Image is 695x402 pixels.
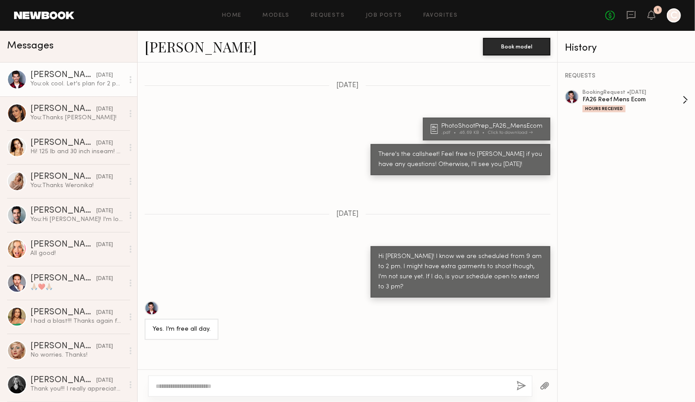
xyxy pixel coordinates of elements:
[30,215,124,224] div: You: Hi [PERSON_NAME]! I'm looking for an ecom [DEMOGRAPHIC_DATA] model. Do you have any examples...
[441,130,459,135] div: .pdf
[459,130,488,135] div: 46.69 KB
[263,13,290,18] a: Models
[336,82,359,89] span: [DATE]
[30,342,96,351] div: [PERSON_NAME]
[667,8,681,22] a: C
[582,96,683,104] div: FA26 Reef Mens Ecom
[30,317,124,325] div: I had a blast!!! Thanks again for everything 🥰
[30,249,124,258] div: All good!
[96,241,113,249] div: [DATE]
[96,309,113,317] div: [DATE]
[30,181,124,190] div: You: Thanks Weronika!
[30,80,124,88] div: You: ok cool. Let's plan for 2 pm, but may extend to 3 pm. Thank [PERSON_NAME]! See you [DATE]!
[96,207,113,215] div: [DATE]
[30,139,96,148] div: [PERSON_NAME]
[30,385,124,393] div: Thank you!!! I really appreciate it and sounds good 💜 talk with you then, have a great spring xoxo
[483,38,550,55] button: Book model
[30,207,96,215] div: [PERSON_NAME]
[366,13,402,18] a: Job Posts
[483,42,550,50] a: Book model
[30,105,96,114] div: [PERSON_NAME]
[222,13,242,18] a: Home
[565,73,688,79] div: REQUESTS
[582,105,626,112] div: Hours Received
[378,150,542,170] div: There's the callsheet! Feel free to [PERSON_NAME] if you have any questions! Otherwise, I'll see ...
[657,8,659,13] div: 1
[30,308,96,317] div: [PERSON_NAME]
[311,13,345,18] a: Requests
[96,275,113,283] div: [DATE]
[423,13,458,18] a: Favorites
[565,43,688,53] div: History
[30,274,96,283] div: [PERSON_NAME]
[336,210,359,218] span: [DATE]
[153,325,211,335] div: Yes. I’m free all day.
[145,37,257,56] a: [PERSON_NAME]
[96,105,113,114] div: [DATE]
[30,240,96,249] div: [PERSON_NAME]
[96,173,113,181] div: [DATE]
[582,90,688,112] a: bookingRequest •[DATE]FA26 Reef Mens EcomHours Received
[30,351,124,359] div: No worries. Thanks!
[96,343,113,351] div: [DATE]
[431,123,545,135] a: PhotoShootPrep_FA26_MensEcom.pdf46.69 KBClick to download
[488,130,533,135] div: Click to download
[378,252,542,292] div: Hi [PERSON_NAME]! I know we are scheduled from 9 am to 2 pm. I might have extra garments to shoot...
[30,114,124,122] div: You: Thanks [PERSON_NAME]!
[30,148,124,156] div: Hi! 125 lb and 30 inch inseam! Thanks hope you’re well too🙂
[30,173,96,181] div: [PERSON_NAME]
[30,283,124,291] div: 🙏🏼❤️🙏🏼
[582,90,683,96] div: booking Request • [DATE]
[96,71,113,80] div: [DATE]
[441,123,545,129] div: PhotoShootPrep_FA26_MensEcom
[30,376,96,385] div: [PERSON_NAME]
[96,139,113,148] div: [DATE]
[7,41,54,51] span: Messages
[96,376,113,385] div: [DATE]
[30,71,96,80] div: [PERSON_NAME]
